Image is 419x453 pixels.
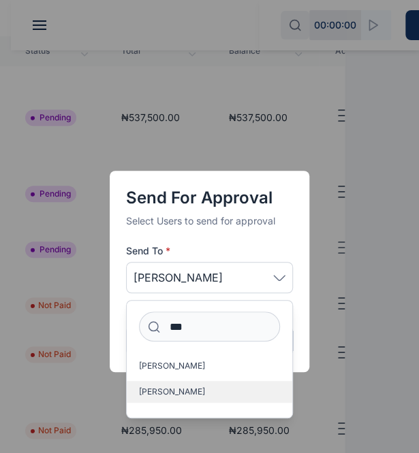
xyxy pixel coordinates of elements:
[126,244,170,258] span: Send To
[126,214,293,228] p: Select Users to send for approval
[126,187,293,209] h4: Send for Approval
[134,269,223,286] span: [PERSON_NAME]
[139,386,205,397] span: [PERSON_NAME]
[139,360,205,371] span: [PERSON_NAME]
